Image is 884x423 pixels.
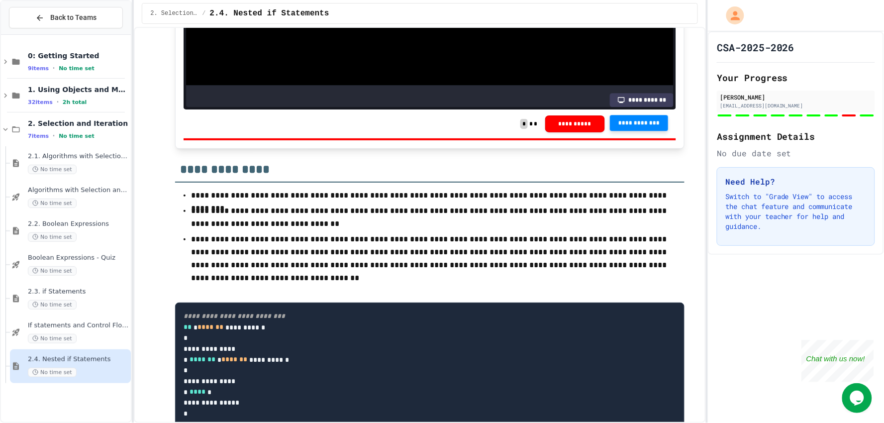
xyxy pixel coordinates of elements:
[717,147,875,159] div: No due date set
[28,254,129,262] span: Boolean Expressions - Quiz
[801,340,874,382] iframe: chat widget
[59,65,95,72] span: No time set
[53,132,55,140] span: •
[210,7,329,19] span: 2.4. Nested if Statements
[28,232,77,242] span: No time set
[28,266,77,276] span: No time set
[28,65,49,72] span: 9 items
[63,99,87,106] span: 2h total
[716,4,747,27] div: My Account
[202,9,205,17] span: /
[28,220,129,228] span: 2.2. Boolean Expressions
[28,368,77,377] span: No time set
[28,355,129,364] span: 2.4. Nested if Statements
[717,71,875,85] h2: Your Progress
[28,288,129,296] span: 2.3. if Statements
[717,129,875,143] h2: Assignment Details
[50,12,97,23] span: Back to Teams
[28,152,129,161] span: 2.1. Algorithms with Selection and Repetition
[28,300,77,310] span: No time set
[717,40,794,54] h1: CSA-2025-2026
[28,321,129,330] span: If statements and Control Flow - Quiz
[725,192,867,231] p: Switch to "Grade View" to access the chat feature and communicate with your teacher for help and ...
[28,119,129,128] span: 2. Selection and Iteration
[842,383,874,413] iframe: chat widget
[28,99,53,106] span: 32 items
[28,165,77,174] span: No time set
[53,64,55,72] span: •
[28,85,129,94] span: 1. Using Objects and Methods
[28,133,49,139] span: 7 items
[28,186,129,195] span: Algorithms with Selection and Repetition - Topic 2.1
[28,51,129,60] span: 0: Getting Started
[28,199,77,208] span: No time set
[9,7,123,28] button: Back to Teams
[720,102,872,109] div: [EMAIL_ADDRESS][DOMAIN_NAME]
[150,9,198,17] span: 2. Selection and Iteration
[59,133,95,139] span: No time set
[28,334,77,343] span: No time set
[725,176,867,188] h3: Need Help?
[720,93,872,102] div: [PERSON_NAME]
[57,98,59,106] span: •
